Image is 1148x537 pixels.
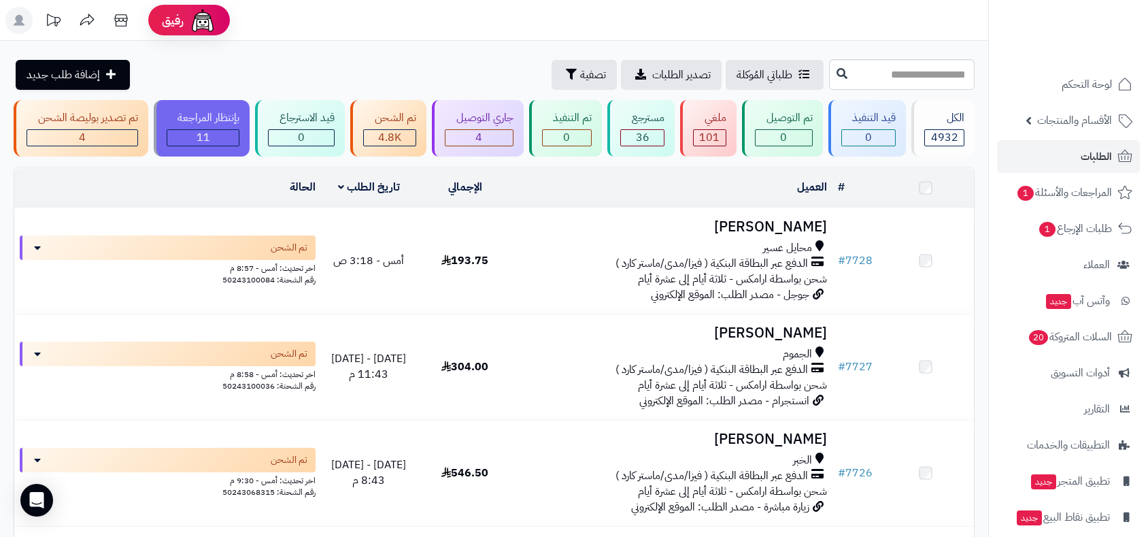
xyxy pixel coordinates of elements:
span: 1 [1017,186,1034,201]
a: العميل [797,179,827,195]
div: تم تصدير بوليصة الشحن [27,110,138,126]
span: شحن بواسطة ارامكس - ثلاثة أيام إلى عشرة أيام [638,271,827,287]
span: 20 [1029,330,1048,345]
span: تصدير الطلبات [652,67,711,83]
span: 0 [780,129,787,146]
a: تصدير الطلبات [621,60,722,90]
div: تم التنفيذ [542,110,592,126]
a: #7726 [838,465,873,481]
div: قيد الاسترجاع [268,110,335,126]
a: تم تصدير بوليصة الشحن 4 [11,100,151,157]
img: ai-face.png [189,7,216,34]
a: تم التوصيل 0 [739,100,826,157]
a: قيد التنفيذ 0 [826,100,909,157]
div: Open Intercom Messenger [20,484,53,517]
div: ملغي [693,110,726,126]
div: 11 [167,130,239,146]
span: جديد [1017,510,1042,525]
a: طلباتي المُوكلة [726,60,824,90]
a: #7728 [838,253,873,269]
a: مسترجع 36 [605,100,677,157]
a: تطبيق المتجرجديد [997,465,1140,498]
span: تطبيق نقاط البيع [1015,508,1110,527]
span: الجموم [783,346,812,362]
span: إضافة طلب جديد [27,67,100,83]
span: 546.50 [441,465,488,481]
span: الطلبات [1081,147,1112,166]
div: 0 [756,130,812,146]
span: الخبر [793,453,812,468]
a: تطبيق نقاط البيعجديد [997,501,1140,534]
div: 0 [842,130,896,146]
span: تطبيق المتجر [1030,472,1110,491]
span: 101 [699,129,720,146]
div: 0 [269,130,334,146]
a: تاريخ الطلب [338,179,400,195]
span: [DATE] - [DATE] 11:43 م [331,351,406,383]
span: رقم الشحنة: 50243100084 [222,274,316,286]
a: طلبات الإرجاع1 [997,212,1140,245]
span: التقارير [1084,400,1110,419]
a: الحالة [290,179,316,195]
div: 36 [621,130,664,146]
span: [DATE] - [DATE] 8:43 م [331,457,406,489]
span: # [838,253,845,269]
a: الإجمالي [448,179,482,195]
a: #7727 [838,359,873,375]
div: 4 [445,130,513,146]
div: اخر تحديث: أمس - 8:58 م [20,366,316,380]
span: # [838,465,845,481]
span: 0 [563,129,570,146]
span: تم الشحن [271,347,307,361]
span: تم الشحن [271,241,307,255]
a: بإنتظار المراجعة 11 [151,100,253,157]
span: وآتس آب [1045,291,1110,310]
span: 1 [1039,222,1056,237]
span: رقم الشحنة: 50243100036 [222,380,316,392]
span: رقم الشحنة: 50243068315 [222,486,316,498]
span: شحن بواسطة ارامكس - ثلاثة أيام إلى عشرة أيام [638,483,827,500]
a: لوحة التحكم [997,68,1140,101]
span: زيارة مباشرة - مصدر الطلب: الموقع الإلكتروني [631,499,809,515]
div: جاري التوصيل [445,110,513,126]
span: جديد [1046,294,1071,309]
span: أمس - 3:18 ص [333,253,404,269]
a: الطلبات [997,140,1140,173]
div: مسترجع [620,110,664,126]
div: 4 [27,130,137,146]
div: الكل [924,110,964,126]
button: تصفية [552,60,617,90]
a: المراجعات والأسئلة1 [997,176,1140,209]
div: 0 [543,130,592,146]
a: جاري التوصيل 4 [429,100,526,157]
span: السلات المتروكة [1028,327,1112,346]
a: إضافة طلب جديد [16,60,130,90]
div: تم الشحن [363,110,416,126]
span: محايل عسير [763,240,812,256]
span: 4932 [931,129,958,146]
span: رفيق [162,12,184,29]
span: التطبيقات والخدمات [1027,436,1110,455]
div: قيد التنفيذ [841,110,896,126]
span: لوحة التحكم [1062,75,1112,94]
h3: [PERSON_NAME] [518,219,827,235]
span: الدفع عبر البطاقة البنكية ( فيزا/مدى/ماستر كارد ) [615,362,808,378]
a: ملغي 101 [677,100,739,157]
a: قيد الاسترجاع 0 [252,100,348,157]
a: التقارير [997,393,1140,425]
span: 36 [636,129,649,146]
span: 193.75 [441,253,488,269]
span: طلبات الإرجاع [1038,219,1112,238]
a: وآتس آبجديد [997,284,1140,317]
span: الدفع عبر البطاقة البنكية ( فيزا/مدى/ماستر كارد ) [615,256,808,272]
h3: [PERSON_NAME] [518,325,827,341]
a: أدوات التسويق [997,357,1140,389]
a: # [838,179,845,195]
a: الكل4932 [909,100,977,157]
div: 4775 [364,130,416,146]
div: تم التوصيل [755,110,813,126]
a: العملاء [997,248,1140,281]
span: جوجل - مصدر الطلب: الموقع الإلكتروني [651,287,809,303]
span: المراجعات والأسئلة [1016,183,1112,202]
a: التطبيقات والخدمات [997,429,1140,461]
